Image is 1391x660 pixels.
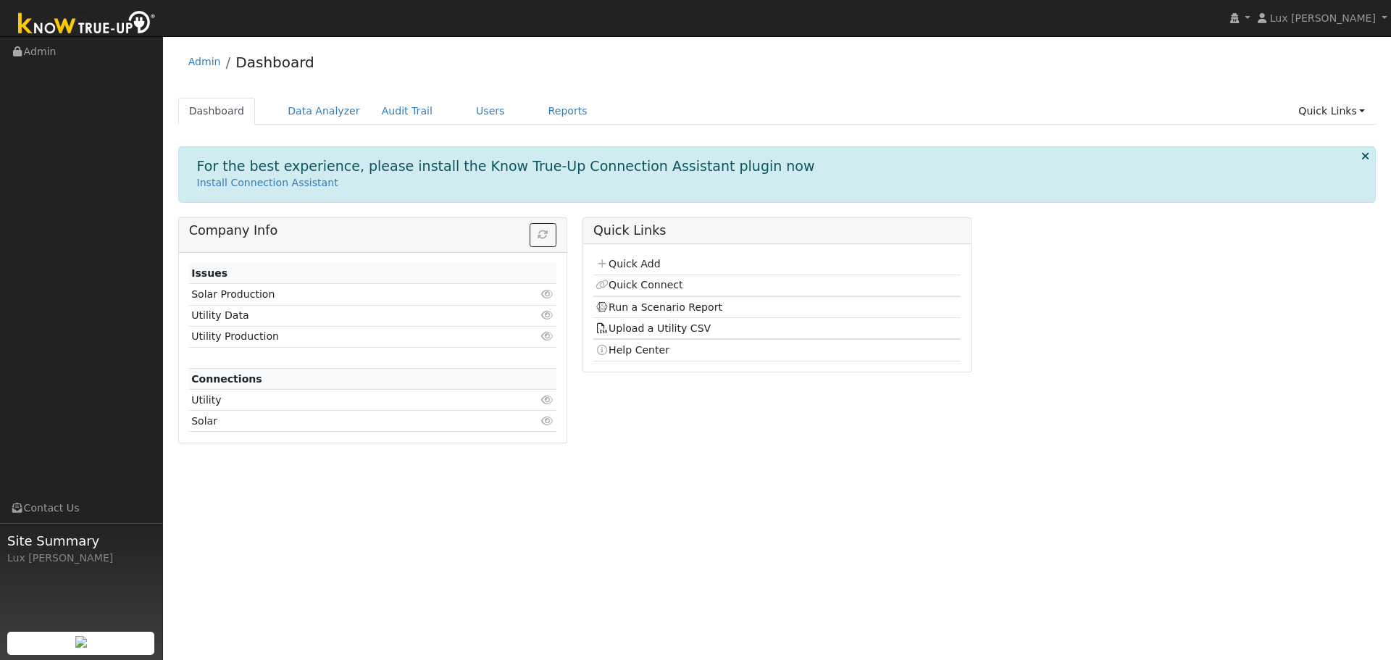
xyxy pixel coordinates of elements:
[11,8,163,41] img: Know True-Up
[541,416,554,426] i: Click to view
[277,98,371,125] a: Data Analyzer
[189,284,497,305] td: Solar Production
[75,636,87,648] img: retrieve
[189,223,556,238] h5: Company Info
[235,54,314,71] a: Dashboard
[596,279,682,291] a: Quick Connect
[189,390,497,411] td: Utility
[188,56,221,67] a: Admin
[191,373,262,385] strong: Connections
[541,310,554,320] i: Click to view
[197,158,815,175] h1: For the best experience, please install the Know True-Up Connection Assistant plugin now
[596,344,669,356] a: Help Center
[1270,12,1376,24] span: Lux [PERSON_NAME]
[178,98,256,125] a: Dashboard
[596,322,711,334] a: Upload a Utility CSV
[189,411,497,432] td: Solar
[541,395,554,405] i: Click to view
[465,98,516,125] a: Users
[7,551,155,566] div: Lux [PERSON_NAME]
[593,223,961,238] h5: Quick Links
[189,326,497,347] td: Utility Production
[1287,98,1376,125] a: Quick Links
[189,305,497,326] td: Utility Data
[541,289,554,299] i: Click to view
[7,531,155,551] span: Site Summary
[596,301,722,313] a: Run a Scenario Report
[197,177,338,188] a: Install Connection Assistant
[538,98,598,125] a: Reports
[371,98,443,125] a: Audit Trail
[541,331,554,341] i: Click to view
[191,267,227,279] strong: Issues
[596,258,660,270] a: Quick Add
